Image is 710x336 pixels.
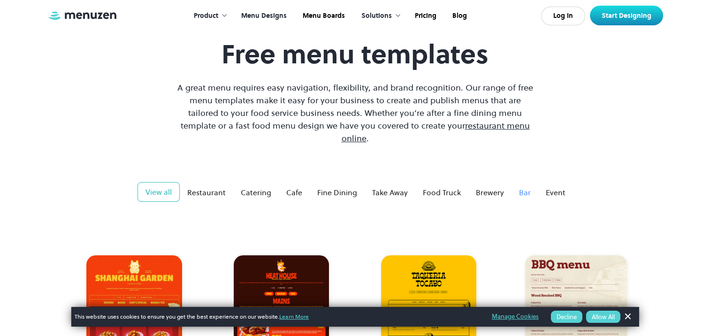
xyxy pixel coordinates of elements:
[317,187,357,198] div: Fine Dining
[620,310,634,324] a: Dismiss Banner
[241,187,271,198] div: Catering
[361,11,392,21] div: Solutions
[194,11,218,21] div: Product
[476,187,504,198] div: Brewery
[492,312,539,322] a: Manage Cookies
[443,1,474,31] a: Blog
[75,313,478,321] span: This website uses cookies to ensure you get the best experience on our website.
[184,1,232,31] div: Product
[352,1,406,31] div: Solutions
[187,187,226,198] div: Restaurant
[546,187,565,198] div: Event
[286,187,302,198] div: Cafe
[232,1,294,31] a: Menu Designs
[423,187,461,198] div: Food Truck
[551,311,582,323] button: Decline
[279,313,309,321] a: Learn More
[406,1,443,31] a: Pricing
[175,38,535,70] h1: Free menu templates
[590,6,663,25] a: Start Designing
[541,7,585,25] a: Log In
[519,187,531,198] div: Bar
[586,311,620,323] button: Allow All
[175,81,535,145] p: A great menu requires easy navigation, flexibility, and brand recognition. Our range of free menu...
[145,186,172,198] div: View all
[372,187,408,198] div: Take Away
[294,1,352,31] a: Menu Boards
